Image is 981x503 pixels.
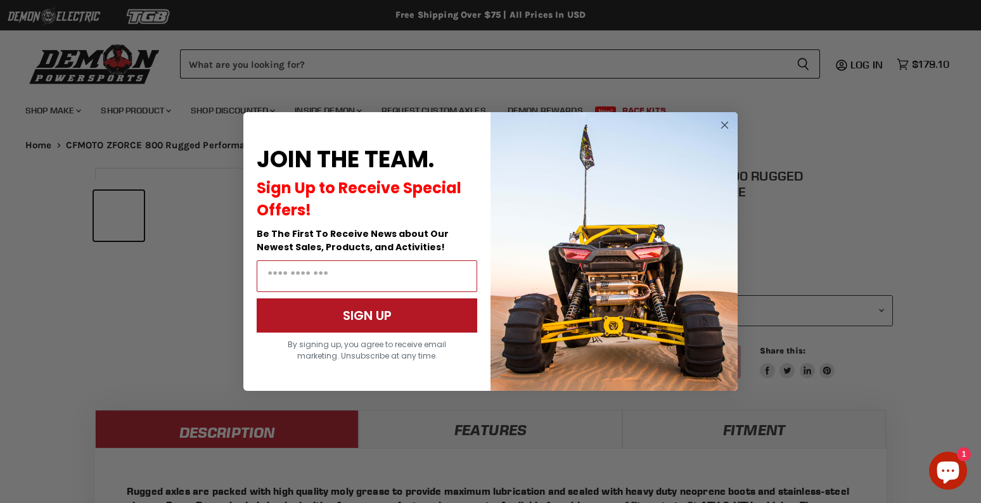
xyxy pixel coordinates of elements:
[288,339,446,361] span: By signing up, you agree to receive email marketing. Unsubscribe at any time.
[717,117,733,133] button: Close dialog
[925,452,971,493] inbox-online-store-chat: Shopify online store chat
[257,177,461,220] span: Sign Up to Receive Special Offers!
[257,298,477,333] button: SIGN UP
[257,143,434,175] span: JOIN THE TEAM.
[490,112,738,391] img: a9095488-b6e7-41ba-879d-588abfab540b.jpeg
[257,227,449,253] span: Be The First To Receive News about Our Newest Sales, Products, and Activities!
[257,260,477,292] input: Email Address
